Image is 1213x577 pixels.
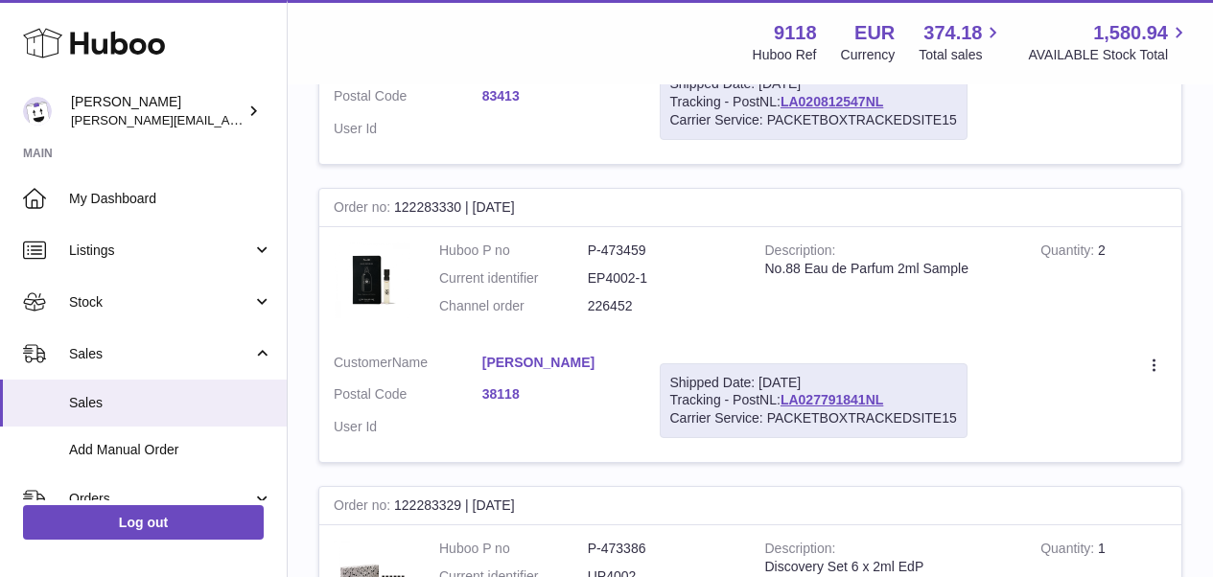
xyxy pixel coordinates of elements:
[482,385,631,404] a: 38118
[439,540,588,558] dt: Huboo P no
[854,20,895,46] strong: EUR
[670,374,957,392] div: Shipped Date: [DATE]
[71,93,244,129] div: [PERSON_NAME]
[588,297,736,315] dd: 226452
[765,558,1013,576] div: Discovery Set 6 x 2ml EdP
[1028,20,1190,64] a: 1,580.94 AVAILABLE Stock Total
[334,355,392,370] span: Customer
[1040,242,1098,263] strong: Quantity
[69,490,252,508] span: Orders
[319,189,1181,227] div: 122283330 | [DATE]
[334,354,482,377] dt: Name
[334,120,482,138] dt: User Id
[69,394,272,412] span: Sales
[1026,227,1181,339] td: 2
[69,345,252,363] span: Sales
[1040,541,1098,561] strong: Quantity
[23,97,52,126] img: freddie.sawkins@czechandspeake.com
[319,487,1181,525] div: 122283329 | [DATE]
[334,385,482,408] dt: Postal Code
[670,409,957,427] div: Carrier Service: PACKETBOXTRACKEDSITE15
[23,505,264,540] a: Log out
[660,64,968,140] div: Tracking - PostNL:
[919,20,1004,64] a: 374.18 Total sales
[781,392,883,407] a: LA027791841NL
[841,46,896,64] div: Currency
[919,46,1004,64] span: Total sales
[588,242,736,260] dd: P-473459
[334,242,410,318] img: No.88-sample-cut-out-scaled.jpg
[439,269,588,288] dt: Current identifier
[71,112,487,127] span: [PERSON_NAME][EMAIL_ADDRESS][PERSON_NAME][DOMAIN_NAME]
[1093,20,1168,46] span: 1,580.94
[439,297,588,315] dt: Channel order
[660,363,968,439] div: Tracking - PostNL:
[765,260,1013,278] div: No.88 Eau de Parfum 2ml Sample
[774,20,817,46] strong: 9118
[923,20,982,46] span: 374.18
[588,540,736,558] dd: P-473386
[334,497,394,518] strong: Order no
[765,242,836,263] strong: Description
[334,87,482,110] dt: Postal Code
[482,87,631,105] a: 83413
[69,293,252,312] span: Stock
[753,46,817,64] div: Huboo Ref
[334,418,482,436] dt: User Id
[482,354,631,372] a: [PERSON_NAME]
[69,441,272,459] span: Add Manual Order
[69,190,272,208] span: My Dashboard
[1028,46,1190,64] span: AVAILABLE Stock Total
[588,269,736,288] dd: EP4002-1
[334,199,394,219] strong: Order no
[765,541,836,561] strong: Description
[670,111,957,129] div: Carrier Service: PACKETBOXTRACKEDSITE15
[781,94,883,109] a: LA020812547NL
[69,242,252,260] span: Listings
[439,242,588,260] dt: Huboo P no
